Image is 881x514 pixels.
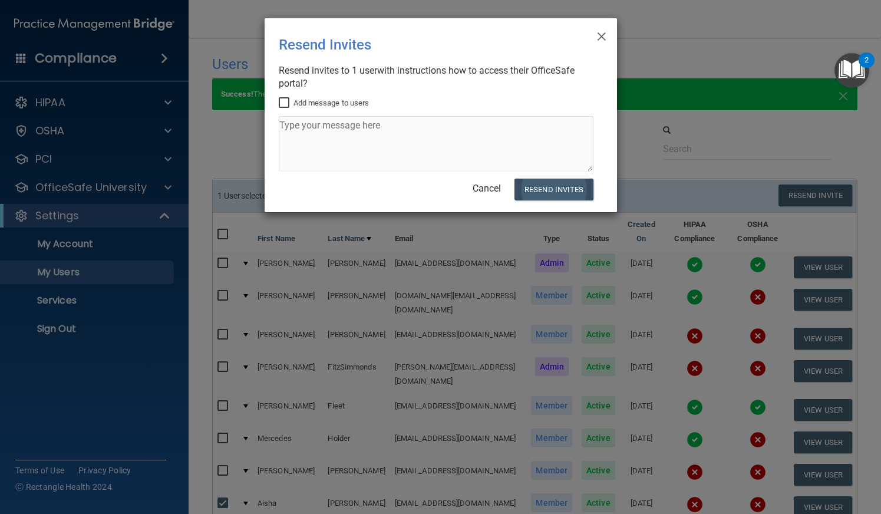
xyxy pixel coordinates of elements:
a: Cancel [473,183,501,194]
span: × [596,23,607,47]
div: 2 [864,60,869,75]
label: Add message to users [279,96,369,110]
button: Resend Invites [514,179,593,200]
button: Open Resource Center, 2 new notifications [834,53,869,88]
div: Resend Invites [279,28,555,62]
div: Resend invites to 1 user with instructions how to access their OfficeSafe portal? [279,64,593,90]
input: Add message to users [279,98,292,108]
